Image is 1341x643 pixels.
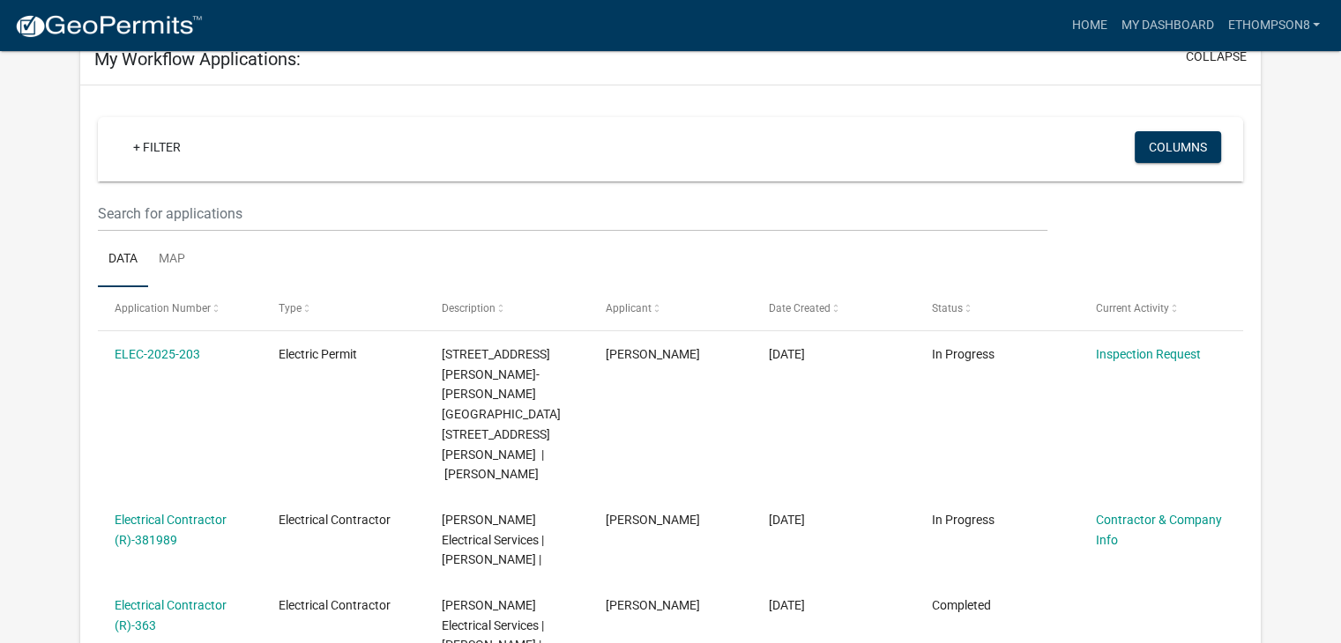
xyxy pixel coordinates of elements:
a: ethompson8 [1220,9,1327,42]
span: Electrical Contractor [279,598,391,612]
span: Date Created [769,302,831,314]
span: Application Number [115,302,211,314]
span: Electrical Contractor [279,513,391,527]
span: Elliot [606,513,700,527]
span: In Progress [932,347,995,361]
h5: My Workflow Applications: [94,48,301,70]
span: Status [932,302,963,314]
a: ELEC-2025-203 [115,347,200,361]
datatable-header-cell: Date Created [752,287,915,329]
span: Type [279,302,302,314]
span: Applicant [606,302,652,314]
input: Search for applications [98,196,1047,232]
datatable-header-cell: Type [261,287,424,329]
a: Electrical Contractor (R)-381989 [115,513,227,547]
a: Data [98,232,148,288]
a: Map [148,232,196,288]
a: Contractor & Company Info [1096,513,1222,547]
span: Elliot [606,347,700,361]
datatable-header-cell: Applicant [588,287,751,329]
span: 02/27/2025 [769,513,805,527]
datatable-header-cell: Status [915,287,1078,329]
span: 04/19/2025 [769,347,805,361]
datatable-header-cell: Description [425,287,588,329]
button: collapse [1186,48,1247,66]
span: 12/30/2024 [769,598,805,612]
a: + Filter [119,131,195,163]
span: 618 FULTON STREET-JEFF 616 Fulton Street | Lewers Autumn [442,347,561,482]
a: Electrical Contractor (R)-363 [115,598,227,632]
span: Elliot [606,598,700,612]
span: In Progress [932,513,995,527]
span: Thompson Electrical Services | Elliot Thompson | [442,513,544,567]
a: Inspection Request [1096,347,1201,361]
a: Home [1064,9,1114,42]
a: My Dashboard [1114,9,1220,42]
span: Current Activity [1096,302,1169,314]
span: Electric Permit [279,347,357,361]
datatable-header-cell: Current Activity [1079,287,1242,329]
span: Description [442,302,495,314]
span: Completed [932,598,991,612]
button: Columns [1135,131,1221,163]
datatable-header-cell: Application Number [98,287,261,329]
